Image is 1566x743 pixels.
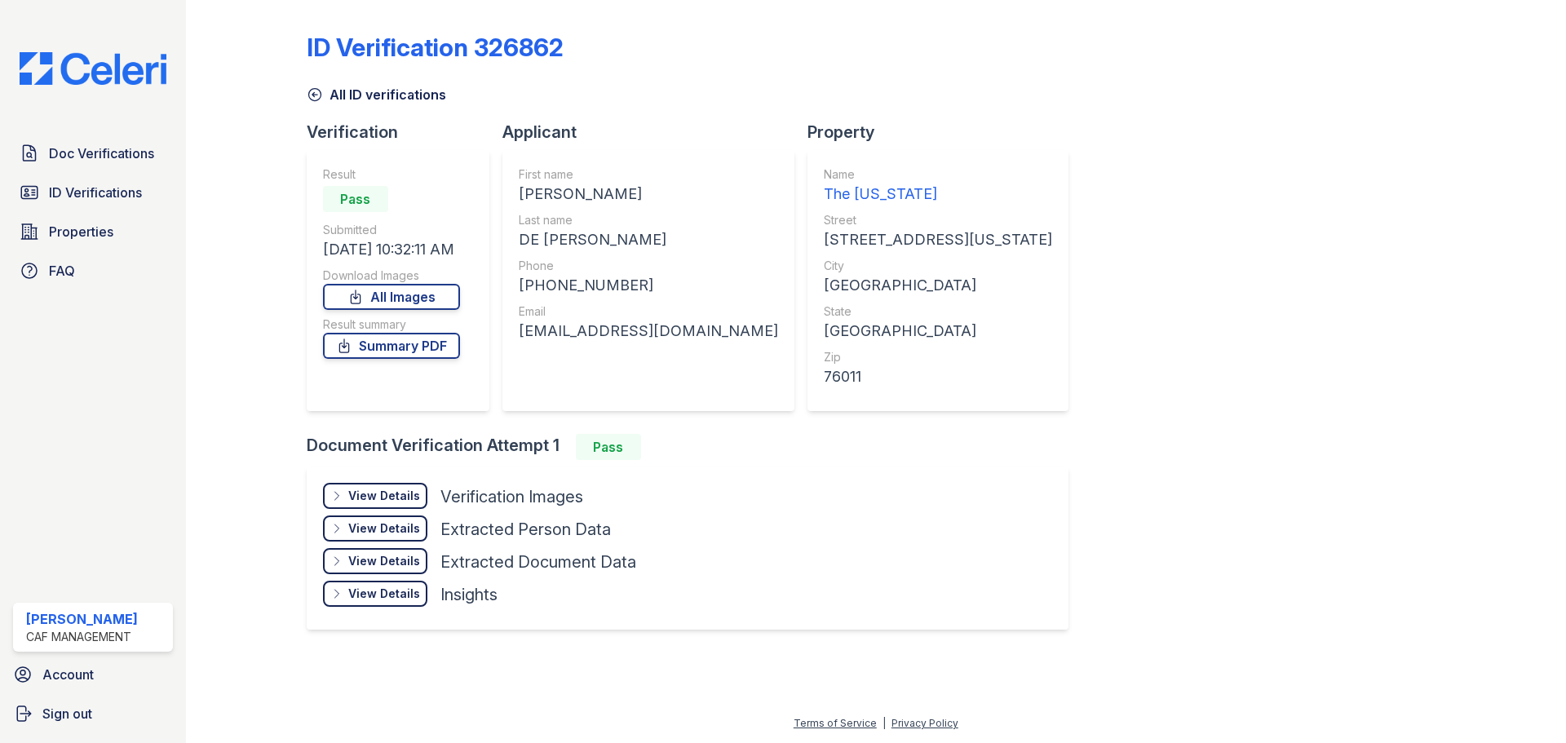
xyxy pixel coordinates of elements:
[49,183,142,202] span: ID Verifications
[307,434,1082,460] div: Document Verification Attempt 1
[519,303,778,320] div: Email
[519,274,778,297] div: [PHONE_NUMBER]
[807,121,1082,144] div: Property
[824,183,1052,206] div: The [US_STATE]
[1497,678,1550,727] iframe: chat widget
[824,212,1052,228] div: Street
[323,316,460,333] div: Result summary
[824,349,1052,365] div: Zip
[883,717,886,729] div: |
[323,166,460,183] div: Result
[824,258,1052,274] div: City
[323,284,460,310] a: All Images
[13,176,173,209] a: ID Verifications
[7,658,179,691] a: Account
[323,333,460,359] a: Summary PDF
[519,183,778,206] div: [PERSON_NAME]
[26,609,138,629] div: [PERSON_NAME]
[502,121,807,144] div: Applicant
[307,121,502,144] div: Verification
[13,215,173,248] a: Properties
[307,33,564,62] div: ID Verification 326862
[519,320,778,343] div: [EMAIL_ADDRESS][DOMAIN_NAME]
[891,717,958,729] a: Privacy Policy
[824,166,1052,183] div: Name
[519,166,778,183] div: First name
[42,704,92,723] span: Sign out
[49,261,75,281] span: FAQ
[794,717,877,729] a: Terms of Service
[440,583,498,606] div: Insights
[440,551,636,573] div: Extracted Document Data
[49,222,113,241] span: Properties
[26,629,138,645] div: CAF Management
[824,320,1052,343] div: [GEOGRAPHIC_DATA]
[7,697,179,730] a: Sign out
[576,434,641,460] div: Pass
[348,488,420,504] div: View Details
[348,553,420,569] div: View Details
[323,222,460,238] div: Submitted
[348,586,420,602] div: View Details
[13,137,173,170] a: Doc Verifications
[13,254,173,287] a: FAQ
[519,212,778,228] div: Last name
[824,274,1052,297] div: [GEOGRAPHIC_DATA]
[824,303,1052,320] div: State
[49,144,154,163] span: Doc Verifications
[348,520,420,537] div: View Details
[42,665,94,684] span: Account
[824,166,1052,206] a: Name The [US_STATE]
[824,365,1052,388] div: 76011
[440,485,583,508] div: Verification Images
[7,52,179,85] img: CE_Logo_Blue-a8612792a0a2168367f1c8372b55b34899dd931a85d93a1a3d3e32e68fde9ad4.png
[323,238,460,261] div: [DATE] 10:32:11 AM
[307,85,446,104] a: All ID verifications
[519,228,778,251] div: DE [PERSON_NAME]
[323,186,388,212] div: Pass
[519,258,778,274] div: Phone
[440,518,611,541] div: Extracted Person Data
[323,268,460,284] div: Download Images
[824,228,1052,251] div: [STREET_ADDRESS][US_STATE]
